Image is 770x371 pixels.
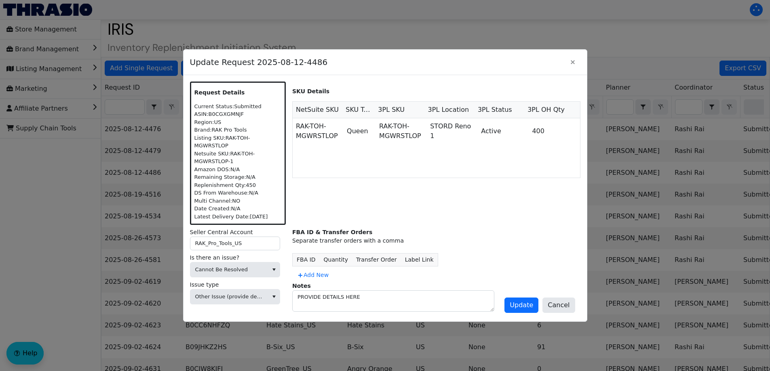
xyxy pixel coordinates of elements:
label: Seller Central Account [190,228,286,237]
span: Other Issue (provide details in notes) [195,293,263,301]
span: 3PL OH Qty [527,105,565,115]
span: Add New [297,271,329,279]
label: Issue type [190,281,286,289]
button: Cancel [542,298,575,313]
div: ASIN: B0CGXGMNJF [194,110,282,118]
div: Replenishment Qty: 450 [194,181,282,189]
button: Update [504,298,538,313]
label: Notes [292,283,311,289]
td: Active [478,118,529,144]
span: SKU Type [346,105,371,115]
button: select [268,262,280,277]
button: select [268,289,280,304]
label: Is there an issue? [190,254,286,262]
div: Amazon DOS: N/A [194,166,282,174]
div: Netsuite SKU: RAK-TOH-MGWRSTLOP-1 [194,150,282,166]
td: RAK-TOH-MGWRSTLOP [293,118,344,144]
th: Transfer Order [352,254,401,266]
span: Update Request 2025-08-12-4486 [190,52,565,72]
div: DS From Warehouse: N/A [194,189,282,197]
button: Add New [292,268,333,282]
div: Region: US [194,118,282,126]
div: Date Created: N/A [194,205,282,213]
div: Current Status: Submitted [194,103,282,111]
span: 3PL Status [478,105,512,115]
div: Multi Channel: NO [194,197,282,205]
div: Latest Delivery Date: [DATE] [194,213,282,221]
th: FBA ID [293,254,320,266]
p: Request Details [194,88,282,97]
td: Queen [344,118,376,144]
button: Close [565,54,580,70]
textarea: PROVIDE DETAILS HERE [293,291,494,311]
td: 400 [529,118,580,144]
th: Label Link [401,254,438,266]
div: Listing SKU: RAK-TOH-MGWRSTLOP [194,134,282,150]
td: RAK-TOH-MGWRSTLOP [376,118,427,144]
span: Cancel [548,300,570,310]
th: Quantity [320,254,352,266]
div: Brand: RAK Pro Tools [194,126,282,134]
span: NetSuite SKU [296,105,339,115]
div: FBA ID & Transfer Orders [292,228,580,237]
span: 3PL SKU [378,105,405,115]
td: STORD Reno 1 [427,118,478,144]
span: 3PL Location [428,105,469,115]
span: Update [510,300,533,310]
div: Separate transfer orders with a comma [292,237,580,245]
div: Remaining Storage: N/A [194,173,282,181]
span: Cannot Be Resolved [195,266,263,274]
p: SKU Details [292,87,580,96]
